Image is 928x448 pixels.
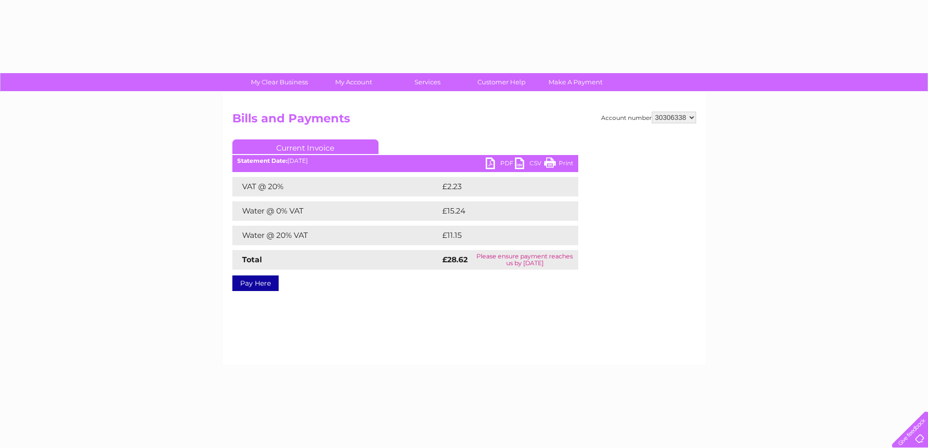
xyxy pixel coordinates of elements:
[387,73,468,91] a: Services
[313,73,394,91] a: My Account
[232,201,440,221] td: Water @ 0% VAT
[232,112,696,130] h2: Bills and Payments
[461,73,542,91] a: Customer Help
[239,73,320,91] a: My Clear Business
[232,157,578,164] div: [DATE]
[232,226,440,245] td: Water @ 20% VAT
[515,157,544,172] a: CSV
[232,177,440,196] td: VAT @ 20%
[472,250,578,270] td: Please ensure payment reaches us by [DATE]
[442,255,468,264] strong: £28.62
[440,177,555,196] td: £2.23
[440,201,558,221] td: £15.24
[242,255,262,264] strong: Total
[232,139,379,154] a: Current Invoice
[535,73,616,91] a: Make A Payment
[237,157,287,164] b: Statement Date:
[544,157,573,172] a: Print
[486,157,515,172] a: PDF
[232,275,279,291] a: Pay Here
[601,112,696,123] div: Account number
[440,226,555,245] td: £11.15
